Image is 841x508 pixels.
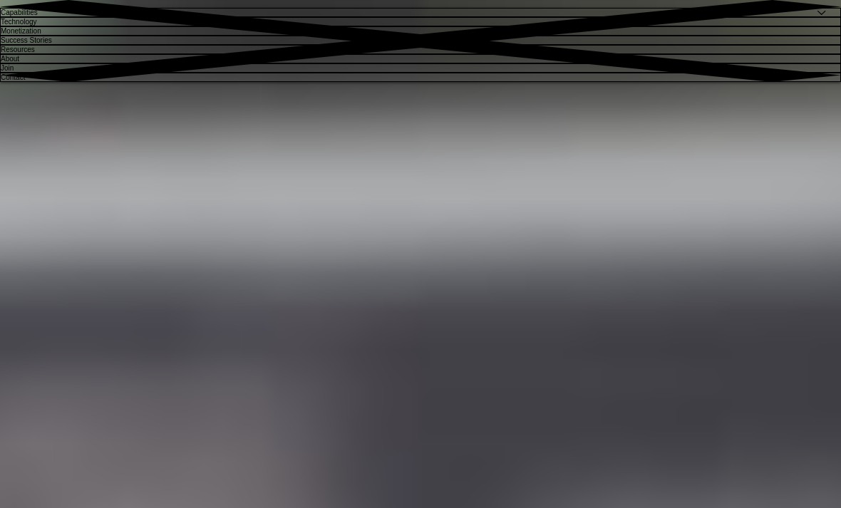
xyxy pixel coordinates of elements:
a: About [1,55,840,63]
a: Contact [1,73,840,81]
button: Capabilities [803,9,840,16]
a: Success Stories [1,36,840,44]
a: Join [1,64,840,72]
a: Technology [1,18,840,26]
a: Capabilities [1,9,803,16]
a: Monetization [1,27,840,35]
a: Resources [1,46,840,53]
